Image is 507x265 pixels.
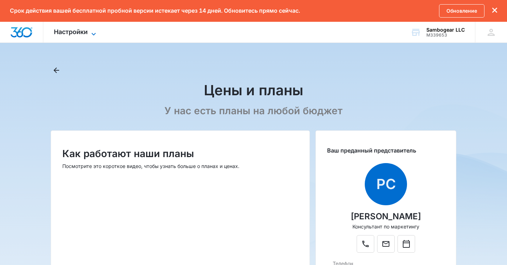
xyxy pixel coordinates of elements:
[351,211,421,221] font: [PERSON_NAME]
[327,147,416,154] font: Ваш преданный представитель
[398,235,415,253] button: Календарь
[62,163,239,169] font: Посмотрите это короткое видео, чтобы узнать больше о планах и ценах.
[426,27,465,33] div: Имя учетной записи
[426,27,465,33] font: Sambogear LLC
[492,7,497,14] button: закрыть этот диалог
[43,22,108,43] div: Настройки
[204,82,303,99] font: Цены и планы
[426,32,447,38] font: М339653
[62,148,194,160] font: Как работают наши планы
[357,235,374,253] button: Телефон
[51,65,62,76] button: Назад
[446,8,477,14] font: Обновление
[439,4,484,18] a: Обновление
[54,28,88,35] font: Настройки
[377,235,395,253] button: Почта
[352,224,419,230] font: Консультант по маркетингу
[164,105,343,117] font: У нас есть планы на любой бюджет
[10,7,300,14] font: Срок действия вашей бесплатной пробной версии истекает через 14 дней. Обновитесь прямо сейчас.
[426,33,465,38] div: идентификатор учетной записи
[376,175,396,193] font: РС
